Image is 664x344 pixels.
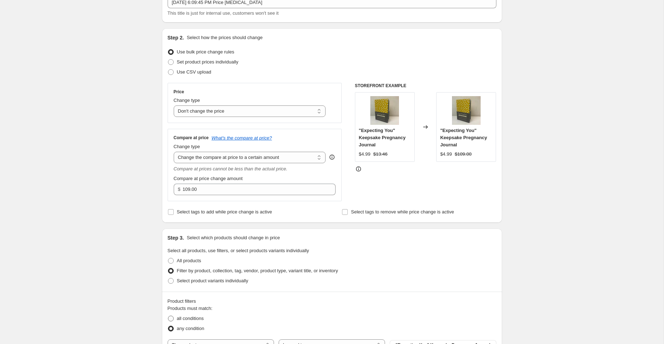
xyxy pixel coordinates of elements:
[452,96,481,125] img: 6b2fe9d5e7f32277662152f24dc65371_80x.jpg
[174,166,288,171] i: Compare at prices cannot be less than the actual price.
[455,151,472,158] strike: $109.00
[351,209,454,215] span: Select tags to remove while price change is active
[328,154,336,161] div: help
[178,187,181,192] span: $
[177,258,201,263] span: All products
[359,151,371,158] div: $4.99
[187,34,263,41] p: Select how the prices should change
[174,89,184,95] h3: Price
[373,151,388,158] strike: $13.46
[440,151,452,158] div: $4.99
[183,184,325,195] input: 80.00
[177,69,211,75] span: Use CSV upload
[177,278,248,283] span: Select product variants individually
[187,234,280,241] p: Select which products should change in price
[174,98,200,103] span: Change type
[168,298,496,305] div: Product filters
[174,135,209,141] h3: Compare at price
[355,83,496,89] h6: STOREFRONT EXAMPLE
[177,268,338,273] span: Filter by product, collection, tag, vendor, product type, variant title, or inventory
[168,234,184,241] h2: Step 3.
[440,128,487,147] span: "Expecting You" Keepsake Pregnancy Journal
[168,10,279,16] span: This title is just for internal use, customers won't see it
[177,316,204,321] span: all conditions
[212,135,272,141] button: What's the compare at price?
[174,176,243,181] span: Compare at price change amount
[370,96,399,125] img: 6b2fe9d5e7f32277662152f24dc65371_80x.jpg
[168,34,184,41] h2: Step 2.
[174,144,200,149] span: Change type
[168,306,213,311] span: Products must match:
[177,209,272,215] span: Select tags to add while price change is active
[168,248,309,253] span: Select all products, use filters, or select products variants individually
[177,59,239,65] span: Set product prices individually
[359,128,406,147] span: "Expecting You" Keepsake Pregnancy Journal
[177,49,234,55] span: Use bulk price change rules
[177,326,205,331] span: any condition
